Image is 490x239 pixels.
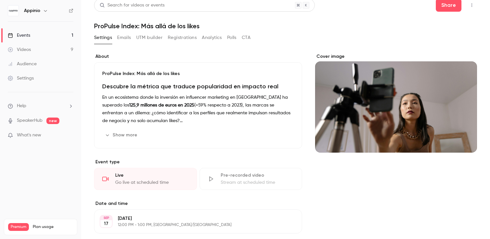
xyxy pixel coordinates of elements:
span: Plan usage [33,224,73,230]
p: 17 [104,220,108,227]
button: Emails [117,32,131,43]
button: Settings [94,32,112,43]
div: Pre-recorded video [221,172,294,179]
img: Appinio [8,6,18,16]
span: new [46,118,59,124]
p: [DATE] [118,215,268,222]
div: Go live at scheduled time [115,179,189,186]
li: help-dropdown-opener [8,103,73,109]
p: En un ecosistema donde la inversión en influencer marketing en [GEOGRAPHIC_DATA] ha superado los ... [102,94,294,125]
div: SEP [100,216,112,220]
div: Settings [8,75,34,82]
div: Search for videos or events [100,2,165,9]
button: Polls [227,32,237,43]
h6: Appinio [24,7,40,14]
iframe: Noticeable Trigger [66,132,73,138]
p: ProPulse Index: Más allá de los likes [102,70,294,77]
button: UTM builder [136,32,163,43]
div: Pre-recorded videoStream at scheduled time [200,168,302,190]
button: Show more [102,130,141,140]
div: Events [8,32,30,39]
label: Date and time [94,200,302,207]
div: Live [115,172,189,179]
span: Premium [8,223,29,231]
label: Cover image [315,53,477,60]
a: SpeakerHub [17,117,43,124]
strong: 125,9 millones de euros en 2025 [129,103,194,107]
button: Registrations [168,32,197,43]
button: Analytics [202,32,222,43]
button: CTA [242,32,251,43]
span: Help [17,103,26,109]
h1: ProPulse Index: Más allá de los likes [94,22,477,30]
div: Videos [8,46,31,53]
p: 12:00 PM - 1:00 PM, [GEOGRAPHIC_DATA]/[GEOGRAPHIC_DATA] [118,222,268,228]
div: LiveGo live at scheduled time [94,168,197,190]
div: Stream at scheduled time [221,179,294,186]
span: What's new [17,132,41,139]
label: About [94,53,302,60]
div: Audience [8,61,37,67]
strong: Descubre la métrica que traduce popularidad en impacto real [102,83,278,90]
section: Cover image [315,53,477,153]
p: Event type [94,159,302,165]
